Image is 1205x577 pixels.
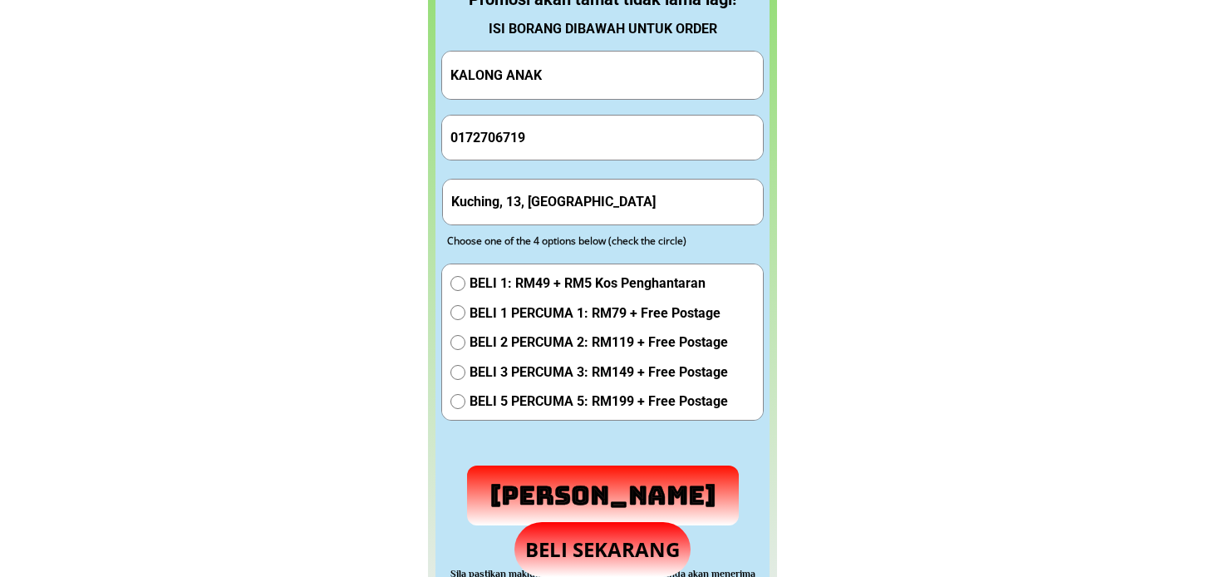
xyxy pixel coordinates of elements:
input: Address(Ex: 52 Jalan Wirawati 7, Maluri, 55100 Kuala Lumpur) [447,180,760,224]
span: BELI 3 PERCUMA 3: RM149 + Free Postage [470,362,728,383]
span: BELI 5 PERCUMA 5: RM199 + Free Postage [470,391,728,412]
span: BELI 2 PERCUMA 2: RM119 + Free Postage [470,332,728,353]
span: BELI 1: RM49 + RM5 Kos Penghantaran [470,273,728,294]
p: [PERSON_NAME] [467,466,739,525]
div: ISI BORANG DIBAWAH UNTUK ORDER [436,18,769,40]
input: Phone Number/ Nombor Telefon [446,116,759,160]
p: BELI SEKARANG [514,522,691,577]
input: Your Full Name/ Nama Penuh [446,52,759,99]
div: Choose one of the 4 options below (check the circle) [447,233,728,249]
span: BELI 1 PERCUMA 1: RM79 + Free Postage [470,303,728,324]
